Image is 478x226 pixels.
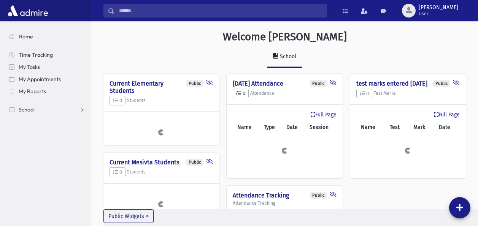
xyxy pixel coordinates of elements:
[310,80,327,87] div: Public
[19,51,53,58] span: Time Tracking
[356,89,372,99] button: 0
[310,192,327,199] div: Public
[267,46,302,68] a: School
[311,111,337,119] a: Full Page
[3,73,91,85] a: My Appointments
[233,119,259,136] th: Name
[233,201,336,206] h5: Attendance Tracking
[3,103,91,116] a: School
[186,80,203,87] div: Public
[113,169,122,175] span: 0
[385,119,409,136] th: Test
[19,64,40,70] span: My Tasks
[433,80,450,87] div: Public
[409,119,435,136] th: Mark
[19,88,46,95] span: My Reports
[110,167,213,177] h5: Students
[19,33,33,40] span: Home
[186,159,203,166] div: Public
[434,111,460,119] a: Full Page
[278,53,296,60] div: School
[114,4,327,18] input: Search
[233,89,249,99] button: 0
[110,159,213,166] h4: Current Mesivta Students
[356,89,460,99] h5: Test Marks
[3,85,91,97] a: My Reports
[236,91,245,96] span: 0
[103,209,154,223] button: Public Widgets
[356,119,385,136] th: Name
[419,5,458,11] span: [PERSON_NAME]
[360,91,369,96] span: 0
[223,30,347,43] h3: Welcome [PERSON_NAME]
[110,96,125,106] button: 0
[233,80,336,87] h4: [DATE] Attendance
[3,61,91,73] a: My Tasks
[19,106,35,113] span: School
[282,119,305,136] th: Date
[113,98,122,103] span: 0
[3,30,91,43] a: Home
[3,49,91,61] a: Time Tracking
[419,11,458,17] span: User
[110,167,125,177] button: 0
[305,119,337,136] th: Session
[19,76,61,83] span: My Appointments
[110,96,213,106] h5: Students
[356,80,460,87] h4: test marks entered [DATE]
[434,119,460,136] th: Date
[233,192,336,199] h4: Attendance Tracking
[6,3,50,18] img: AdmirePro
[259,119,282,136] th: Type
[110,80,213,94] h4: Current Elementary Students
[233,89,336,99] h5: Attendance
